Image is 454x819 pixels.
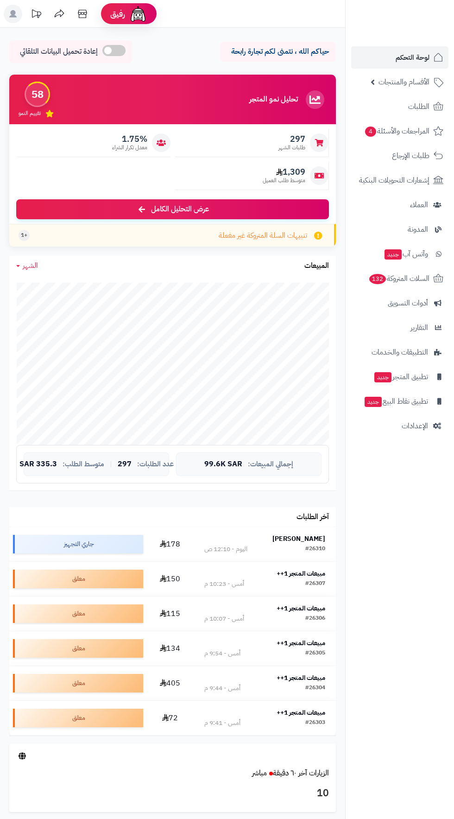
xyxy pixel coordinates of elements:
a: المراجعات والأسئلة4 [351,120,448,142]
span: 132 [369,274,386,284]
span: 4 [365,127,376,137]
div: أمس - 9:54 م [204,649,240,658]
span: 99.6K SAR [204,460,242,469]
a: العملاء [351,194,448,216]
span: طلبات الإرجاع [392,149,429,162]
a: المدونة [351,218,448,241]
span: الشهر [23,260,38,271]
span: لوحة التحكم [396,51,429,64]
span: تنبيهات السلة المتروكة غير مفعلة [219,230,307,241]
strong: مبيعات المتجر 1++ [277,603,325,613]
div: اليوم - 12:10 ص [204,545,247,554]
span: العملاء [410,198,428,211]
span: عدد الطلبات: [137,460,174,468]
div: أمس - 10:07 م [204,614,244,623]
div: أمس - 10:23 م [204,579,244,589]
a: تطبيق نقاط البيعجديد [351,390,448,413]
a: إشعارات التحويلات البنكية [351,169,448,191]
div: #26306 [305,614,325,623]
span: معدل تكرار الشراء [112,144,147,152]
span: 335.3 SAR [19,460,57,469]
div: أمس - 9:44 م [204,684,240,693]
span: المراجعات والأسئلة [364,125,429,138]
span: إجمالي المبيعات: [248,460,293,468]
div: معلق [13,604,143,623]
div: #26305 [305,649,325,658]
span: عرض التحليل الكامل [151,204,209,215]
span: جديد [385,249,402,260]
a: الزيارات آخر ٦٠ دقيقةمباشر [252,768,329,779]
span: تقييم النمو [19,109,41,117]
div: معلق [13,639,143,658]
span: متوسط الطلب: [63,460,104,468]
span: متوسط طلب العميل [263,177,305,184]
span: الطلبات [408,100,429,113]
a: لوحة التحكم [351,46,448,69]
a: عرض التحليل الكامل [16,199,329,219]
div: #26303 [305,718,325,728]
p: حياكم الله ، نتمنى لكم تجارة رابحة [227,46,329,57]
strong: مبيعات المتجر 1++ [277,708,325,717]
td: 134 [147,631,194,666]
span: 1,309 [263,167,305,177]
a: الإعدادات [351,415,448,437]
strong: مبيعات المتجر 1++ [277,569,325,578]
span: التقارير [410,321,428,334]
span: جديد [374,372,391,382]
div: #26307 [305,579,325,589]
span: تطبيق نقاط البيع [364,395,428,408]
div: #26310 [305,545,325,554]
strong: [PERSON_NAME] [272,534,325,544]
span: 297 [118,460,132,469]
td: 115 [147,597,194,631]
img: ai-face.png [129,5,147,23]
span: الإعدادات [402,419,428,432]
span: | [110,461,112,468]
span: جديد [365,397,382,407]
a: الشهر [16,260,38,271]
span: الأقسام والمنتجات [378,76,429,89]
a: وآتس آبجديد [351,243,448,265]
span: السلات المتروكة [368,272,429,285]
a: طلبات الإرجاع [351,145,448,167]
span: إعادة تحميل البيانات التلقائي [20,46,98,57]
span: طلبات الشهر [278,144,305,152]
td: 150 [147,562,194,596]
div: #26304 [305,684,325,693]
a: التطبيقات والخدمات [351,341,448,363]
h3: تحليل نمو المتجر [249,95,298,104]
span: وآتس آب [384,248,428,260]
td: 72 [147,701,194,735]
a: أدوات التسويق [351,292,448,314]
strong: مبيعات المتجر 1++ [277,638,325,648]
span: 1.75% [112,134,147,144]
a: السلات المتروكة132 [351,267,448,290]
span: إشعارات التحويلات البنكية [359,174,429,187]
span: المدونة [408,223,428,236]
h3: المبيعات [304,262,329,270]
h3: 10 [16,786,329,801]
a: تحديثات المنصة [25,5,48,25]
td: 178 [147,527,194,561]
div: أمس - 9:41 م [204,718,240,728]
strong: مبيعات المتجر 1++ [277,673,325,683]
span: تطبيق المتجر [373,370,428,383]
div: معلق [13,674,143,692]
span: أدوات التسويق [388,297,428,310]
span: 297 [278,134,305,144]
a: الطلبات [351,95,448,118]
small: مباشر [252,768,267,779]
div: جاري التجهيز [13,535,143,553]
td: 405 [147,666,194,700]
span: +1 [21,231,27,239]
span: رفيق [110,8,125,19]
a: تطبيق المتجرجديد [351,366,448,388]
img: logo-2.png [391,26,445,45]
div: معلق [13,570,143,588]
span: التطبيقات والخدمات [372,346,428,359]
a: التقارير [351,317,448,339]
div: معلق [13,709,143,727]
h3: آخر الطلبات [296,513,329,521]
